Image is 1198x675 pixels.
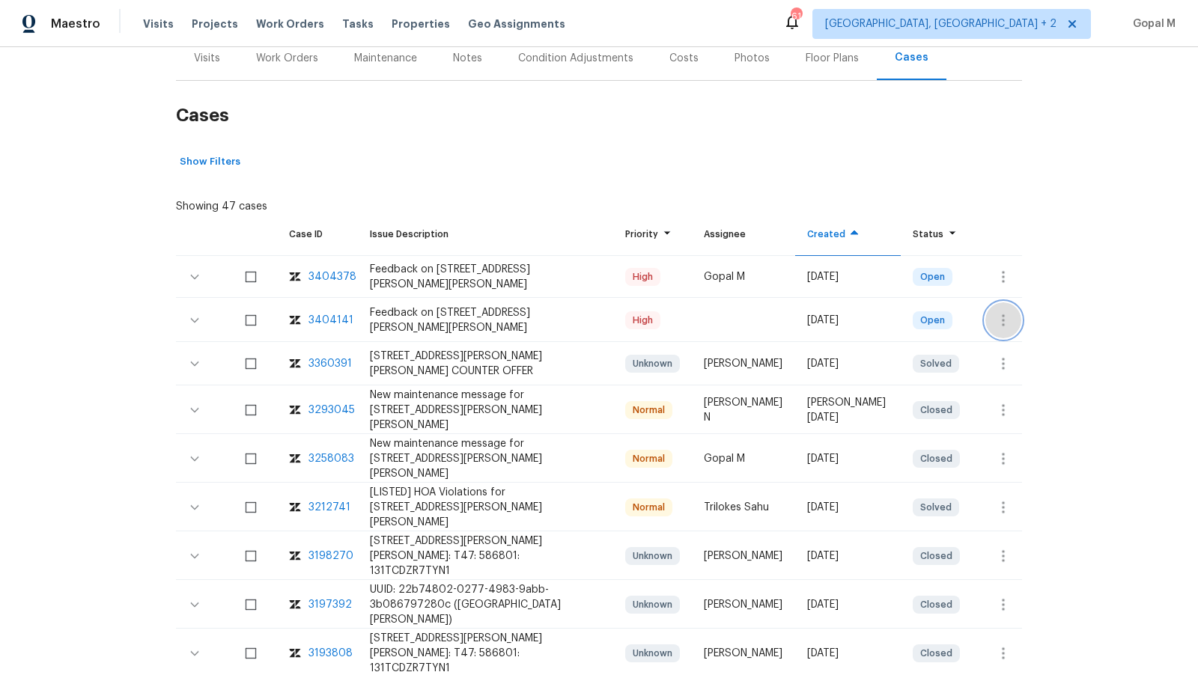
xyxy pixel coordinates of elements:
[704,646,783,661] div: [PERSON_NAME]
[895,50,928,65] div: Cases
[627,403,671,418] span: Normal
[392,16,450,31] span: Properties
[176,193,267,214] div: Showing 47 cases
[627,646,678,661] span: Unknown
[370,534,601,578] div: [STREET_ADDRESS][PERSON_NAME][PERSON_NAME]: T47: 586801: 131TCDZR7TYN1
[289,269,301,284] img: zendesk-icon
[914,269,951,284] span: Open
[704,356,783,371] div: [PERSON_NAME]
[791,9,801,24] div: 61
[289,500,301,515] img: zendesk-icon
[51,16,100,31] span: Maestro
[289,597,301,612] img: zendesk-icon
[807,549,889,563] div: [DATE]
[308,597,352,612] div: 3197392
[914,451,958,466] span: Closed
[807,356,889,371] div: [DATE]
[370,436,601,481] div: New maintenance message for [STREET_ADDRESS][PERSON_NAME][PERSON_NAME]
[914,500,958,515] span: Solved
[308,356,352,371] div: 3360391
[704,597,783,612] div: [PERSON_NAME]
[914,313,951,328] span: Open
[1127,16,1176,31] span: Gopal M
[192,16,238,31] span: Projects
[308,646,353,661] div: 3193808
[308,451,354,466] div: 3258083
[308,500,350,515] div: 3212741
[143,16,174,31] span: Visits
[914,356,958,371] span: Solved
[627,597,678,612] span: Unknown
[669,51,699,66] div: Costs
[627,451,671,466] span: Normal
[825,16,1056,31] span: [GEOGRAPHIC_DATA], [GEOGRAPHIC_DATA] + 2
[289,313,346,328] a: zendesk-icon3404141
[176,81,1022,150] h2: Cases
[807,269,889,284] div: [DATE]
[627,313,659,328] span: High
[289,549,301,563] img: zendesk-icon
[289,269,346,284] a: zendesk-icon3404378
[370,485,601,530] div: [LISTED] HOA Violations for [STREET_ADDRESS][PERSON_NAME][PERSON_NAME]
[289,500,346,515] a: zendesk-icon3212741
[256,16,324,31] span: Work Orders
[704,269,783,284] div: Gopal M
[913,227,961,242] div: Status
[807,227,889,242] div: Created
[453,51,482,66] div: Notes
[370,388,601,433] div: New maintenance message for [STREET_ADDRESS][PERSON_NAME][PERSON_NAME]
[468,16,565,31] span: Geo Assignments
[289,227,346,242] div: Case ID
[807,597,889,612] div: [DATE]
[289,451,346,466] a: zendesk-icon3258083
[625,227,680,242] div: Priority
[256,51,318,66] div: Work Orders
[807,395,889,425] div: [PERSON_NAME][DATE]
[807,451,889,466] div: [DATE]
[308,549,353,563] div: 3198270
[914,549,958,563] span: Closed
[914,646,958,661] span: Closed
[308,313,353,328] div: 3404141
[704,500,783,515] div: Trilokes Sahu
[704,395,783,425] div: [PERSON_NAME] N
[627,500,671,515] span: Normal
[806,51,859,66] div: Floor Plans
[370,582,601,627] div: UUID: 22b74802-0277-4983-9abb-3b086797280c ([GEOGRAPHIC_DATA][PERSON_NAME])
[704,549,783,563] div: [PERSON_NAME]
[370,262,601,292] div: Feedback on [STREET_ADDRESS][PERSON_NAME][PERSON_NAME]
[176,150,244,174] button: Show Filters
[735,51,770,66] div: Photos
[289,646,346,661] a: zendesk-icon3193808
[914,597,958,612] span: Closed
[807,500,889,515] div: [DATE]
[914,403,958,418] span: Closed
[289,313,301,328] img: zendesk-icon
[704,227,783,242] div: Assignee
[342,19,374,29] span: Tasks
[289,646,301,661] img: zendesk-icon
[807,313,889,328] div: [DATE]
[289,549,346,563] a: zendesk-icon3198270
[180,153,240,171] span: Show Filters
[289,597,346,612] a: zendesk-icon3197392
[807,646,889,661] div: [DATE]
[289,403,301,418] img: zendesk-icon
[289,451,301,466] img: zendesk-icon
[627,356,678,371] span: Unknown
[289,356,301,371] img: zendesk-icon
[370,349,601,379] div: [STREET_ADDRESS][PERSON_NAME][PERSON_NAME] COUNTER OFFER
[518,51,633,66] div: Condition Adjustments
[308,269,356,284] div: 3404378
[370,305,601,335] div: Feedback on [STREET_ADDRESS][PERSON_NAME][PERSON_NAME]
[627,269,659,284] span: High
[308,403,355,418] div: 3293045
[194,51,220,66] div: Visits
[289,403,346,418] a: zendesk-icon3293045
[627,549,678,563] span: Unknown
[704,451,783,466] div: Gopal M
[354,51,417,66] div: Maintenance
[289,356,346,371] a: zendesk-icon3360391
[370,227,601,242] div: Issue Description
